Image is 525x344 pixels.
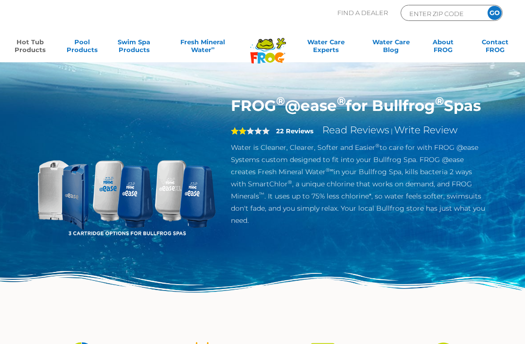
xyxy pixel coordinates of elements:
[375,143,380,149] sup: ®
[166,38,240,57] a: Fresh MineralWater∞
[231,127,246,135] span: 2
[288,179,292,185] sup: ®
[10,38,50,57] a: Hot TubProducts
[475,38,515,57] a: ContactFROG
[259,191,264,198] sup: ™
[231,142,489,227] p: Water is Cleaner, Clearer, Softer and Easier to care for with FROG @ease Systems custom designed ...
[62,38,102,57] a: PoolProducts
[391,127,393,135] span: |
[488,6,502,20] input: GO
[211,45,215,51] sup: ∞
[326,167,334,173] sup: ®∞
[276,127,314,135] strong: 22 Reviews
[36,96,216,277] img: bullfrog-product-hero.png
[423,38,463,57] a: AboutFROG
[435,94,444,108] sup: ®
[371,38,411,57] a: Water CareBlog
[114,38,154,57] a: Swim SpaProducts
[293,38,359,57] a: Water CareExperts
[337,5,388,21] p: Find A Dealer
[231,96,489,115] h1: FROG @ease for Bullfrog Spas
[337,94,346,108] sup: ®
[394,124,457,136] a: Write Review
[276,94,285,108] sup: ®
[245,25,291,64] img: Frog Products Logo
[322,124,389,136] a: Read Reviews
